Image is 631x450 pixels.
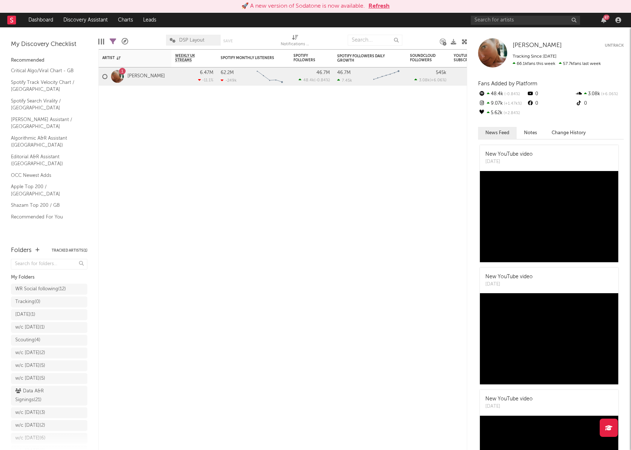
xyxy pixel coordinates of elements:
div: 9.07k [478,99,527,108]
span: +1.47k % [503,102,522,106]
div: 0 [575,99,624,108]
div: -249k [221,78,237,83]
a: Scouting(4) [11,335,87,346]
button: Save [223,39,233,43]
div: Notifications (Artist) [281,31,310,52]
div: YouTube Subscribers [454,54,479,62]
div: My Discovery Checklist [11,40,87,49]
div: 0 [527,99,575,108]
div: w/c [DATE] ( 1 ) [15,323,45,332]
span: +6.06 % [600,92,618,96]
a: w/c [DATE](1) [11,322,87,333]
div: New YouTube video [485,273,533,281]
a: Discovery Assistant [58,13,113,27]
button: Notes [517,127,544,139]
a: Tracking(0) [11,296,87,307]
div: Folders [11,246,32,255]
a: w/c [DATE](6) [11,433,87,444]
a: Algorithmic A&R Assistant ([GEOGRAPHIC_DATA]) [11,134,80,149]
a: Dashboard [23,13,58,27]
div: 7.45k [337,78,352,83]
a: OCC Newest Adds [11,171,80,179]
div: 🚀 A new version of Sodatone is now available. [241,2,365,11]
div: 6.47M [200,70,213,75]
div: 545k [436,70,446,75]
div: w/c [DATE] ( 5 ) [15,361,45,370]
span: Fans Added by Platform [478,81,537,86]
a: Spotify Track Velocity Chart / [GEOGRAPHIC_DATA] [11,78,80,93]
button: Refresh [368,2,390,11]
span: 48.4k [303,78,314,82]
a: Editorial A&R Assistant ([GEOGRAPHIC_DATA]) [11,153,80,168]
span: +6.06 % [431,78,445,82]
a: [PERSON_NAME] [127,73,165,79]
span: 3.08k [419,78,430,82]
a: Leads [138,13,161,27]
input: Search for folders... [11,259,87,269]
div: [DATE] [485,281,533,288]
div: w/c [DATE] ( 3 ) [15,408,45,417]
div: w/c [DATE] ( 2 ) [15,421,45,430]
button: News Feed [478,127,517,139]
input: Search for artists [471,16,580,25]
div: Spotify Followers Daily Growth [337,54,392,63]
div: 46.7M [337,70,351,75]
a: Recommended For You [11,213,80,221]
div: 3.08k [575,89,624,99]
button: Change History [544,127,593,139]
span: DSP Layout [179,38,204,43]
div: Edit Columns [98,31,104,52]
input: Search... [348,35,402,46]
div: Notifications (Artist) [281,40,310,49]
a: [DATE](1) [11,309,87,320]
span: Tracking Since: [DATE] [513,54,556,59]
div: [DATE] ( 1 ) [15,310,35,319]
a: w/c [DATE](3) [11,407,87,418]
div: 62.2M [221,70,234,75]
div: Artist [102,56,157,60]
a: WR Social following(12) [11,284,87,295]
div: SoundCloud Followers [410,54,435,62]
a: Critical Algo/Viral Chart - GB [11,67,80,75]
a: Charts [113,13,138,27]
button: 87 [601,17,606,23]
button: Untrack [605,42,624,49]
div: Tracking ( 0 ) [15,298,40,306]
div: 48.4k [478,89,527,99]
div: WR Social following ( 12 ) [15,285,66,294]
div: Recommended [11,56,87,65]
span: -0.84 % [315,78,329,82]
button: Tracked Artists(1) [52,249,87,252]
div: 5.62k [478,108,527,118]
div: Filters(1 of 1) [110,31,116,52]
a: [PERSON_NAME] [513,42,562,49]
div: My Folders [11,273,87,282]
div: ( ) [299,78,330,82]
div: A&R Pipeline [122,31,128,52]
span: -0.84 % [503,92,520,96]
div: [DATE] [485,158,533,166]
a: w/c [DATE](5) [11,360,87,371]
div: w/c [DATE] ( 5 ) [15,374,45,383]
a: w/c [DATE](5) [11,373,87,384]
div: 0 [454,67,490,85]
div: Data A&R Signings ( 21 ) [15,387,67,404]
span: Weekly UK Streams [175,54,202,62]
a: Data A&R Signings(21) [11,386,87,406]
div: ( ) [414,78,446,82]
div: -11.1 % [198,78,213,82]
a: Spotify Search Virality / [GEOGRAPHIC_DATA] [11,97,80,112]
svg: Chart title [253,67,286,86]
div: 87 [603,15,610,20]
div: Scouting ( 4 ) [15,336,40,345]
div: New YouTube video [485,151,533,158]
span: +2.84 % [502,111,520,115]
span: [PERSON_NAME] [513,42,562,49]
span: 66.1k fans this week [513,62,555,66]
div: 0 [527,89,575,99]
div: [DATE] [485,403,533,410]
div: New YouTube video [485,395,533,403]
div: 46.7M [316,70,330,75]
div: w/c [DATE] ( 2 ) [15,349,45,357]
span: 57.7k fans last week [513,62,601,66]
